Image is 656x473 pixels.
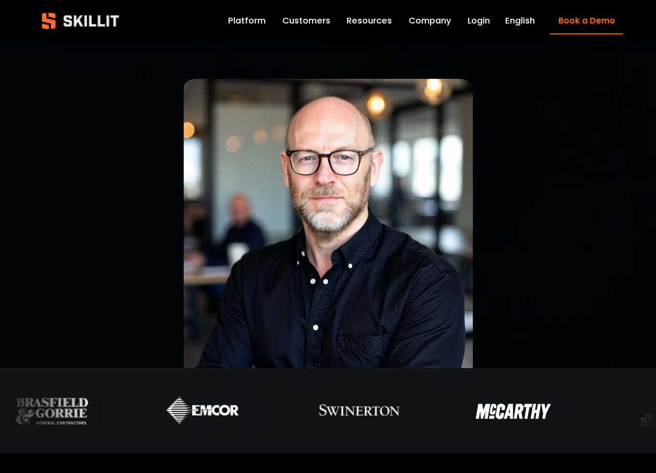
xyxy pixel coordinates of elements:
a: Platform [228,14,266,28]
span: Resources [347,15,392,28]
a: Book a Demo [550,8,623,34]
a: Company [409,14,451,28]
span: English [505,15,535,28]
img: Skillit [33,5,128,37]
a: Login [468,14,490,28]
a: Customers [282,14,330,28]
div: language picker [505,14,535,28]
a: folder dropdown [347,14,392,28]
